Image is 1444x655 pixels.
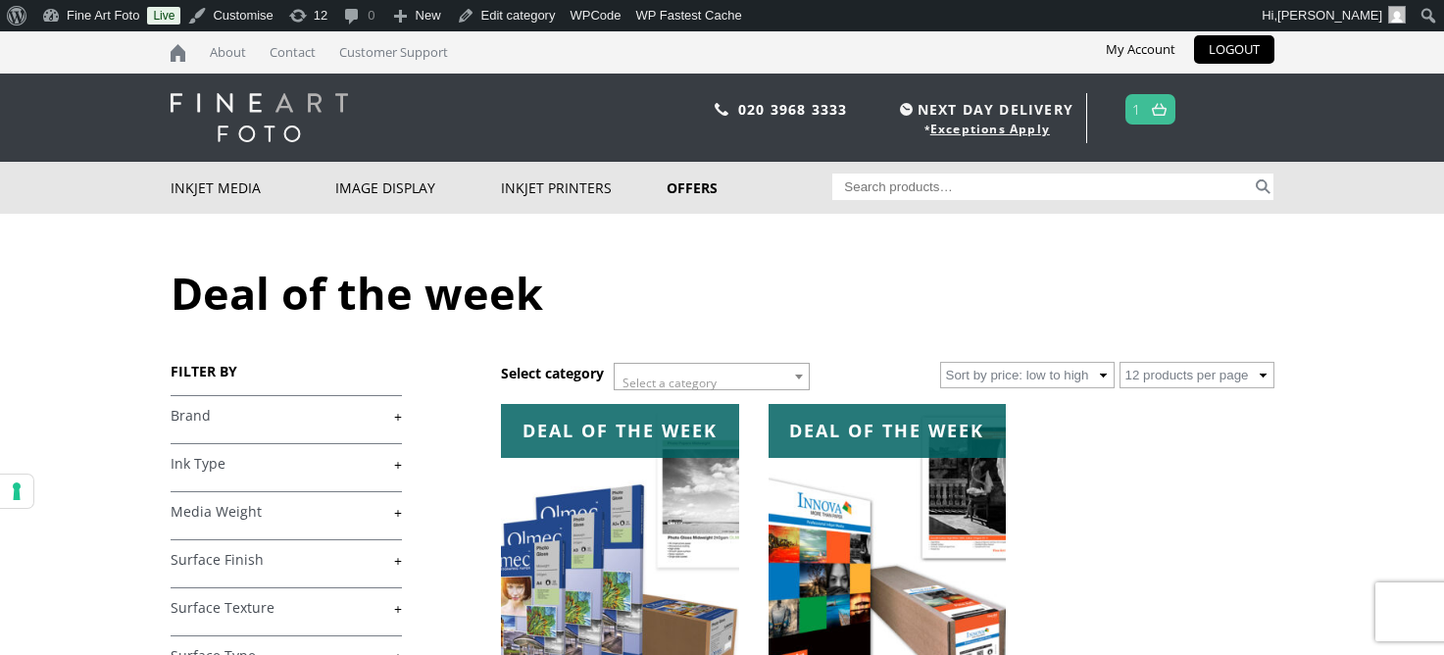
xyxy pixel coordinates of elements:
h4: Surface Finish [171,539,402,579]
img: phone.svg [715,103,728,116]
button: Search [1252,174,1274,200]
img: basket.svg [1152,103,1167,116]
a: Inkjet Printers [501,162,667,214]
h4: Brand [171,395,402,434]
a: + [171,455,402,474]
a: Inkjet Media [171,162,336,214]
h4: Surface Texture [171,587,402,627]
div: Deal of the week [501,404,738,458]
span: Select a category [622,375,717,391]
span: [PERSON_NAME] [1277,8,1382,23]
img: time.svg [900,103,913,116]
a: Exceptions Apply [930,121,1050,137]
a: Live [147,7,180,25]
h1: Deal of the week [171,263,1274,323]
a: LOGOUT [1194,35,1274,64]
a: + [171,599,402,618]
a: + [171,407,402,426]
a: Customer Support [329,31,458,74]
h4: Media Weight [171,491,402,530]
a: Offers [667,162,832,214]
a: My Account [1091,35,1190,64]
h3: FILTER BY [171,362,402,380]
a: 1 [1132,95,1141,124]
select: Shop order [940,362,1115,388]
a: Image Display [335,162,501,214]
img: logo-white.svg [171,93,348,142]
span: NEXT DAY DELIVERY [895,98,1073,121]
a: Contact [260,31,325,74]
div: Deal of the week [769,404,1006,458]
h4: Ink Type [171,443,402,482]
a: About [200,31,256,74]
input: Search products… [832,174,1252,200]
a: + [171,503,402,522]
a: + [171,551,402,570]
h3: Select category [501,364,604,382]
a: 020 3968 3333 [738,100,848,119]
